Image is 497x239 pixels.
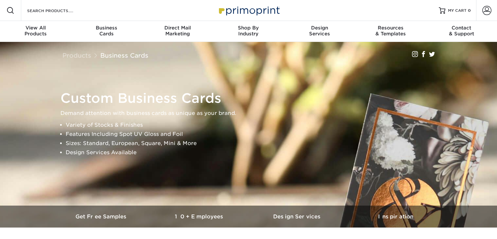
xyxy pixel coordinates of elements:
[213,21,284,42] a: Shop ByIndustry
[66,148,443,157] li: Design Services Available
[355,21,426,42] a: Resources& Templates
[26,7,90,14] input: SEARCH PRODUCTS.....
[151,213,249,220] h3: 10+ Employees
[448,8,467,13] span: MY CART
[151,206,249,228] a: 10+ Employees
[60,90,443,106] h1: Custom Business Cards
[426,21,497,42] a: Contact& Support
[347,206,445,228] a: Inspiration
[249,206,347,228] a: Design Services
[426,25,497,31] span: Contact
[355,25,426,37] div: & Templates
[71,25,142,37] div: Cards
[213,25,284,31] span: Shop By
[284,25,355,37] div: Services
[66,130,443,139] li: Features Including Spot UV Gloss and Foil
[142,25,213,37] div: Marketing
[142,21,213,42] a: Direct MailMarketing
[60,109,443,118] p: Demand attention with business cards as unique as your brand.
[213,25,284,37] div: Industry
[347,213,445,220] h3: Inspiration
[100,52,148,59] a: Business Cards
[142,25,213,31] span: Direct Mail
[468,8,471,13] span: 0
[66,120,443,130] li: Variety of Stocks & Finishes
[284,25,355,31] span: Design
[355,25,426,31] span: Resources
[284,21,355,42] a: DesignServices
[216,3,281,17] img: Primoprint
[249,213,347,220] h3: Design Services
[71,21,142,42] a: BusinessCards
[66,139,443,148] li: Sizes: Standard, European, Square, Mini & More
[426,25,497,37] div: & Support
[71,25,142,31] span: Business
[62,52,91,59] a: Products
